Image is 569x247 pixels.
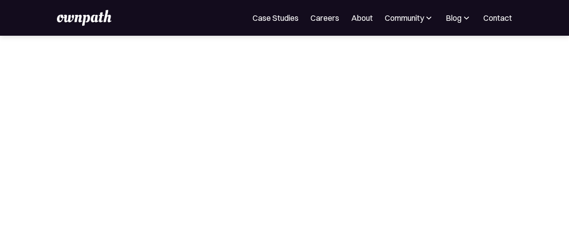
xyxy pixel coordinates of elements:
[385,12,424,24] div: Community
[310,12,339,24] a: Careers
[446,12,471,24] div: Blog
[351,12,373,24] a: About
[446,12,462,24] div: Blog
[483,12,512,24] a: Contact
[385,12,434,24] div: Community
[253,12,299,24] a: Case Studies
